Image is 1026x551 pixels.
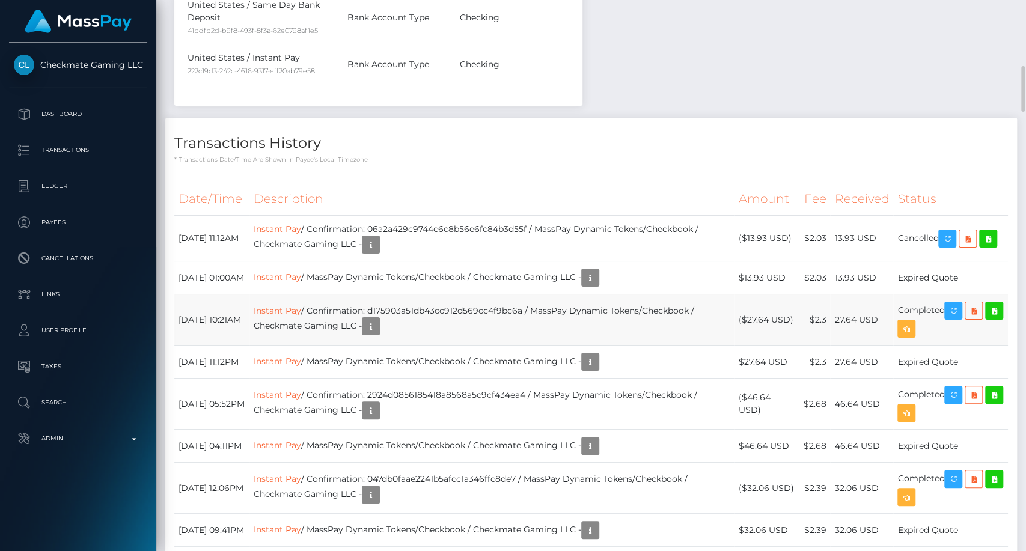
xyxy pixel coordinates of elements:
a: Search [9,388,147,418]
td: $2.68 [799,430,830,463]
td: ($27.64 USD) [734,294,799,346]
p: Ledger [14,177,142,195]
a: Instant Pay [254,473,301,484]
img: Checkmate Gaming LLC [14,55,34,75]
td: Expired Quote [893,430,1008,463]
a: Links [9,279,147,309]
th: Status [893,183,1008,216]
td: [DATE] 11:12AM [174,216,249,261]
td: $2.03 [799,216,830,261]
p: Links [14,285,142,303]
a: Instant Pay [254,524,301,535]
a: Instant Pay [254,224,301,234]
td: $27.64 USD [734,346,799,379]
td: Expired Quote [893,514,1008,547]
td: Completed [893,463,1008,514]
td: / MassPay Dynamic Tokens/Checkbook / Checkmate Gaming LLC - [249,514,734,547]
a: Transactions [9,135,147,165]
td: Bank Account Type [343,44,455,85]
td: ($13.93 USD) [734,216,799,261]
td: Completed [893,294,1008,346]
td: $2.3 [799,346,830,379]
p: Taxes [14,358,142,376]
a: Instant Pay [254,305,301,316]
td: $13.93 USD [734,261,799,294]
p: Transactions [14,141,142,159]
a: Instant Pay [254,356,301,367]
a: Admin [9,424,147,454]
span: Checkmate Gaming LLC [9,59,147,70]
td: $2.3 [799,294,830,346]
img: MassPay Logo [25,10,132,33]
td: Checking [455,44,573,85]
td: Completed [893,379,1008,430]
small: 222c19d3-242c-4616-9317-eff20ab79e58 [188,67,315,75]
th: Date/Time [174,183,249,216]
a: Ledger [9,171,147,201]
td: 32.06 USD [830,463,893,514]
td: 46.64 USD [830,379,893,430]
td: [DATE] 12:06PM [174,463,249,514]
th: Description [249,183,734,216]
td: 13.93 USD [830,261,893,294]
th: Received [830,183,893,216]
td: ($46.64 USD) [734,379,799,430]
td: ($32.06 USD) [734,463,799,514]
td: 13.93 USD [830,216,893,261]
td: $2.03 [799,261,830,294]
a: Dashboard [9,99,147,129]
td: $46.64 USD [734,430,799,463]
td: 32.06 USD [830,514,893,547]
td: 46.64 USD [830,430,893,463]
td: [DATE] 09:41PM [174,514,249,547]
td: $2.39 [799,514,830,547]
td: Expired Quote [893,346,1008,379]
td: / Confirmation: d175903a51db43cc912d569cc4f9bc6a / MassPay Dynamic Tokens/Checkbook / Checkmate G... [249,294,734,346]
td: [DATE] 01:00AM [174,261,249,294]
td: [DATE] 11:12PM [174,346,249,379]
p: Cancellations [14,249,142,267]
td: United States / Instant Pay [183,44,343,85]
td: / Confirmation: 2924d0856185418a8568a5c9cf434ea4 / MassPay Dynamic Tokens/Checkbook / Checkmate G... [249,379,734,430]
h4: Transactions History [174,133,1008,154]
a: Taxes [9,352,147,382]
td: / Confirmation: 06a2a429c9744c6c8b56e6fc84b3d55f / MassPay Dynamic Tokens/Checkbook / Checkmate G... [249,216,734,261]
td: 27.64 USD [830,294,893,346]
td: $32.06 USD [734,514,799,547]
a: Payees [9,207,147,237]
td: [DATE] 04:11PM [174,430,249,463]
td: Expired Quote [893,261,1008,294]
td: / MassPay Dynamic Tokens/Checkbook / Checkmate Gaming LLC - [249,346,734,379]
td: / MassPay Dynamic Tokens/Checkbook / Checkmate Gaming LLC - [249,430,734,463]
td: 27.64 USD [830,346,893,379]
p: Payees [14,213,142,231]
p: Dashboard [14,105,142,123]
td: / Confirmation: 047db0faae2241b5afcc1a346ffc8de7 / MassPay Dynamic Tokens/Checkbook / Checkmate G... [249,463,734,514]
th: Amount [734,183,799,216]
td: [DATE] 05:52PM [174,379,249,430]
p: Admin [14,430,142,448]
td: $2.39 [799,463,830,514]
td: $2.68 [799,379,830,430]
td: Cancelled [893,216,1008,261]
th: Fee [799,183,830,216]
p: * Transactions date/time are shown in payee's local timezone [174,155,1008,164]
a: Instant Pay [254,272,301,282]
td: / MassPay Dynamic Tokens/Checkbook / Checkmate Gaming LLC - [249,261,734,294]
td: [DATE] 10:21AM [174,294,249,346]
a: Instant Pay [254,389,301,400]
a: Instant Pay [254,440,301,451]
small: 41bdfb2d-b9f8-493f-8f3a-62e0798af1e5 [188,26,318,35]
p: User Profile [14,321,142,339]
a: User Profile [9,315,147,346]
p: Search [14,394,142,412]
a: Cancellations [9,243,147,273]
